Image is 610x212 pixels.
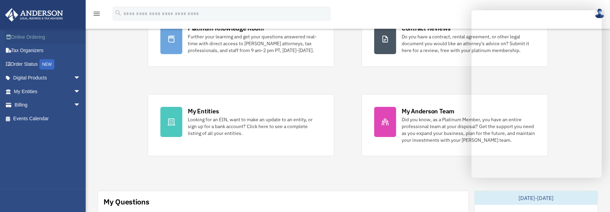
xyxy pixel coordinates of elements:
a: My Entities Looking for an EIN, want to make an update to an entity, or sign up for a bank accoun... [148,94,334,156]
img: User Pic [595,9,605,18]
div: Further your learning and get your questions answered real-time with direct access to [PERSON_NAM... [188,33,321,54]
a: Digital Productsarrow_drop_down [5,71,91,85]
a: Billingarrow_drop_down [5,98,91,112]
iframe: Chat Window [472,10,602,178]
div: My Entities [188,107,219,115]
div: NEW [39,59,54,70]
div: My Anderson Team [402,107,454,115]
span: arrow_drop_down [74,98,87,112]
div: Do you have a contract, rental agreement, or other legal document you would like an attorney's ad... [402,33,535,54]
a: Order StatusNEW [5,57,91,71]
a: Events Calendar [5,112,91,125]
i: search [114,9,122,17]
a: My Entitiesarrow_drop_down [5,85,91,98]
span: arrow_drop_down [74,71,87,85]
a: menu [93,12,101,18]
div: Did you know, as a Platinum Member, you have an entire professional team at your disposal? Get th... [402,116,535,144]
a: My Anderson Team Did you know, as a Platinum Member, you have an entire professional team at your... [362,94,548,156]
div: [DATE]-[DATE] [475,191,598,205]
img: Anderson Advisors Platinum Portal [3,8,65,22]
div: My Questions [103,197,149,207]
a: Platinum Knowledge Room Further your learning and get your questions answered real-time with dire... [148,11,334,67]
div: Looking for an EIN, want to make an update to an entity, or sign up for a bank account? Click her... [188,116,321,137]
a: Online Ordering [5,30,91,44]
span: arrow_drop_down [74,85,87,99]
a: Tax Organizers [5,44,91,58]
a: Contract Reviews Do you have a contract, rental agreement, or other legal document you would like... [362,11,548,67]
i: menu [93,10,101,18]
